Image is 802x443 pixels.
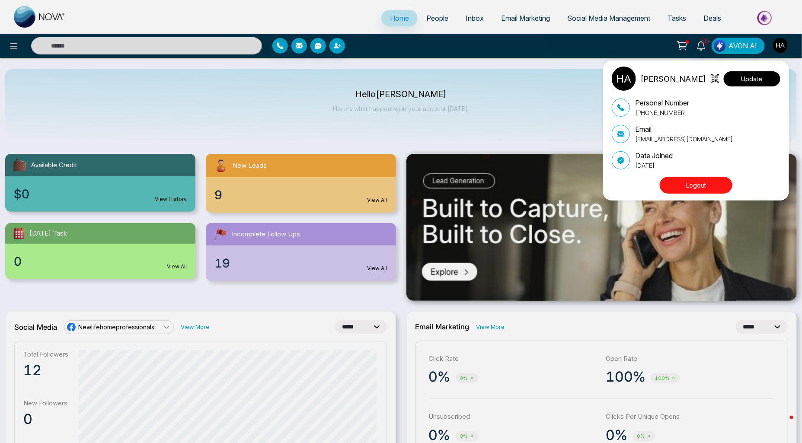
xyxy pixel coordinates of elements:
[635,98,689,108] p: Personal Number
[724,71,780,86] button: Update
[660,177,732,194] button: Logout
[773,414,793,434] iframe: Intercom live chat
[635,108,689,117] p: [PHONE_NUMBER]
[635,150,673,161] p: Date Joined
[640,73,706,85] p: [PERSON_NAME]
[635,124,733,134] p: Email
[635,161,673,170] p: [DATE]
[635,134,733,143] p: [EMAIL_ADDRESS][DOMAIN_NAME]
